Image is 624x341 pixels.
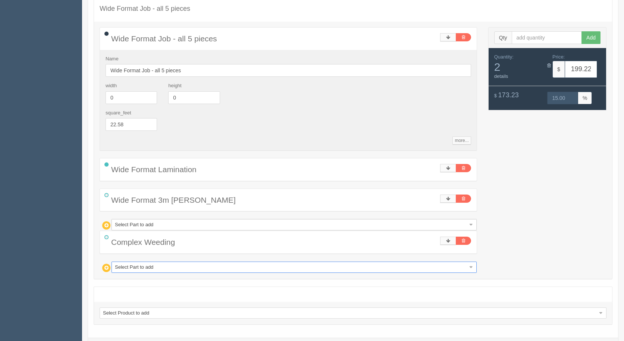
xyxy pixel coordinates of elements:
a: details [494,73,508,79]
span: $ [552,61,565,78]
span: 2 [494,61,542,73]
label: Name [106,56,119,63]
span: $ [494,93,497,98]
a: more... [452,136,471,145]
span: Wide Format Lamination [111,165,197,174]
span: Quantity: [494,54,514,60]
input: add quantity [512,31,582,44]
span: Select Part to add [115,262,467,272]
span: Select Part to add [115,220,467,230]
label: width [106,82,117,89]
span: 173.23 [498,91,519,99]
span: Wide Format 3m [PERSON_NAME] [111,196,236,204]
h4: Wide Format Job - all 5 pieces [100,5,606,13]
a: Select Part to add [112,219,477,230]
a: Select Product to add [100,307,606,319]
span: Complex Weeding [111,238,175,246]
span: Wide Format Job - all 5 pieces [111,34,217,43]
input: 0 [106,118,157,131]
span: Price: [552,54,565,60]
span: % [578,92,592,104]
span: Qty [494,31,512,44]
a: Select Part to add [112,262,477,273]
label: height [168,82,181,89]
button: Add [581,31,601,44]
label: square_feet [106,110,131,117]
input: Name [106,64,471,77]
span: Select Product to add [103,308,596,318]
